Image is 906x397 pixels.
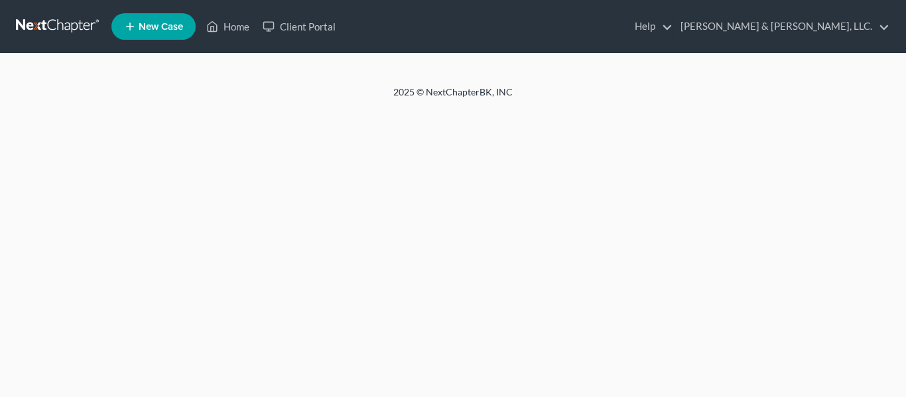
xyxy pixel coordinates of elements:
[628,15,673,38] a: Help
[674,15,889,38] a: [PERSON_NAME] & [PERSON_NAME], LLC.
[200,15,256,38] a: Home
[111,13,196,40] new-legal-case-button: New Case
[256,15,342,38] a: Client Portal
[75,85,831,109] div: 2025 © NextChapterBK, INC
